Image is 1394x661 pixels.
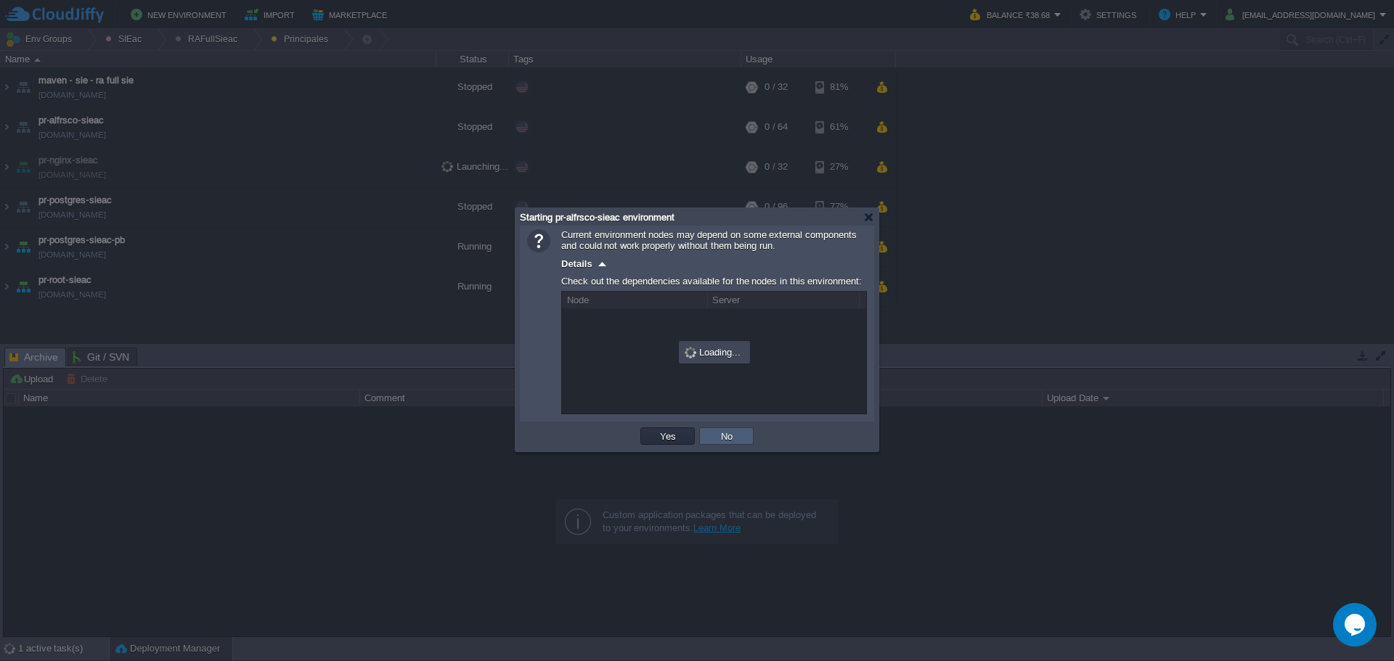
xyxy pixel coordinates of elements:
[561,229,857,251] span: Current environment nodes may depend on some external components and could not work properly with...
[717,430,737,443] button: No
[656,430,680,443] button: Yes
[520,212,674,223] span: Starting pr-alfrsco-sieac environment
[561,272,867,291] div: Check out the dependencies available for the nodes in this environment:
[680,342,749,362] div: Loading...
[561,258,592,269] span: Details
[1333,603,1379,646] iframe: chat widget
